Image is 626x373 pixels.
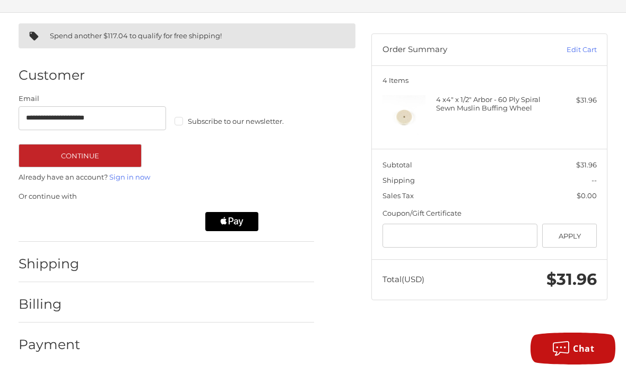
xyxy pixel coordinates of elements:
[19,145,142,168] button: Continue
[19,337,81,353] h2: Payment
[531,333,615,365] button: Chat
[382,224,537,248] input: Gift Certificate or Coupon Code
[573,343,594,355] span: Chat
[19,173,315,183] p: Already have an account?
[110,213,195,232] iframe: PayPal-paylater
[546,270,597,290] span: $31.96
[576,161,597,169] span: $31.96
[19,67,85,84] h2: Customer
[19,94,167,105] label: Email
[382,209,597,219] div: Coupon/Gift Certificate
[382,192,414,200] span: Sales Tax
[592,176,597,185] span: --
[50,32,222,40] span: Spend another $117.04 to qualify for free shipping!
[188,117,284,126] span: Subscribe to our newsletter.
[542,224,597,248] button: Apply
[382,161,412,169] span: Subtotal
[19,256,81,273] h2: Shipping
[382,45,529,56] h3: Order Summary
[382,275,424,285] span: Total (USD)
[577,192,597,200] span: $0.00
[528,45,597,56] a: Edit Cart
[543,96,597,106] div: $31.96
[15,213,100,232] iframe: PayPal-paypal
[19,296,81,313] h2: Billing
[109,173,150,182] a: Sign in now
[382,176,415,185] span: Shipping
[436,96,541,113] h4: 4 x 4" x 1/2" Arbor - 60 Ply Spiral Sewn Muslin Buffing Wheel
[19,192,315,202] p: Or continue with
[382,77,597,85] h3: 4 Items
